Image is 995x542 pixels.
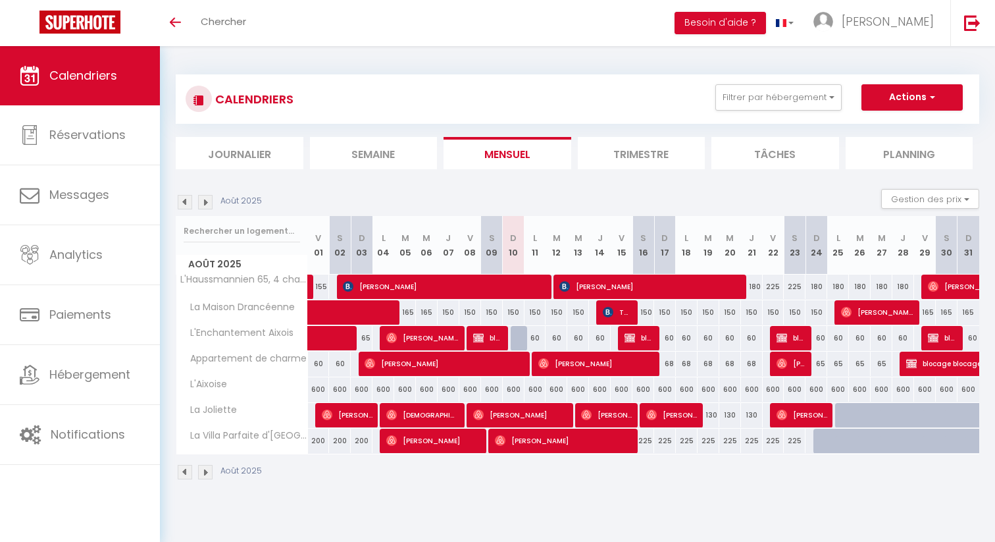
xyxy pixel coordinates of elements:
th: 22 [763,216,784,275]
span: Réservations [49,126,126,143]
div: 600 [957,377,979,402]
img: Super Booking [39,11,120,34]
span: [DEMOGRAPHIC_DATA][PERSON_NAME] [386,402,459,427]
span: [PERSON_NAME] [559,274,740,299]
div: 600 [524,377,546,402]
th: 29 [914,216,936,275]
span: Paiements [49,306,111,323]
div: 60 [892,326,914,350]
div: 600 [936,377,957,402]
th: 18 [676,216,698,275]
th: 21 [741,216,763,275]
div: 60 [871,326,892,350]
abbr: M [726,232,734,244]
th: 02 [329,216,351,275]
div: 150 [654,300,676,325]
button: Gestion des prix [881,189,979,209]
span: [PERSON_NAME] [322,402,372,427]
div: 600 [654,377,676,402]
div: 65 [827,352,849,376]
span: blocage blocage [473,325,502,350]
abbr: D [813,232,820,244]
abbr: S [792,232,798,244]
div: 180 [871,275,892,299]
div: 150 [459,300,481,325]
th: 04 [372,216,394,275]
abbr: V [315,232,321,244]
div: 600 [611,377,632,402]
div: 60 [308,352,330,376]
span: [PERSON_NAME] [495,428,632,453]
li: Semaine [310,137,438,169]
div: 600 [871,377,892,402]
div: 150 [503,300,524,325]
abbr: M [856,232,864,244]
span: [PERSON_NAME] [646,402,697,427]
div: 165 [957,300,979,325]
th: 15 [611,216,632,275]
div: 200 [329,429,351,453]
img: ... [813,12,833,32]
div: 60 [589,326,611,350]
abbr: J [749,232,754,244]
div: 600 [416,377,438,402]
span: [PERSON_NAME] [842,13,934,30]
span: [PERSON_NAME] [343,274,546,299]
span: Hébergement [49,366,130,383]
th: 09 [481,216,503,275]
div: 150 [567,300,589,325]
th: 16 [632,216,654,275]
th: 03 [351,216,372,275]
div: 600 [438,377,459,402]
div: 225 [784,429,805,453]
div: 180 [805,275,827,299]
span: [PERSON_NAME] [538,351,654,376]
button: Filtrer par hébergement [715,84,842,111]
div: 150 [676,300,698,325]
button: Actions [861,84,963,111]
div: 150 [784,300,805,325]
div: 130 [719,403,741,427]
th: 10 [503,216,524,275]
div: 68 [719,352,741,376]
abbr: J [900,232,906,244]
span: [PERSON_NAME] [365,351,524,376]
div: 600 [719,377,741,402]
span: Août 2025 [176,255,307,274]
abbr: J [446,232,451,244]
span: blocage blocage [928,325,957,350]
abbr: L [382,232,386,244]
div: 225 [632,429,654,453]
div: 150 [741,300,763,325]
th: 07 [438,216,459,275]
h3: CALENDRIERS [212,84,293,114]
li: Journalier [176,137,303,169]
p: Août 2025 [220,465,262,477]
span: L'Enchantement Aixois [178,326,297,340]
th: 28 [892,216,914,275]
abbr: D [965,232,972,244]
div: 180 [892,275,914,299]
div: 68 [741,352,763,376]
abbr: M [401,232,409,244]
abbr: S [337,232,343,244]
li: Mensuel [444,137,571,169]
span: [PERSON_NAME] [581,402,632,427]
div: 65 [871,352,892,376]
abbr: D [661,232,668,244]
div: 600 [892,377,914,402]
div: 600 [546,377,567,402]
span: Chercher [201,14,246,28]
div: 600 [676,377,698,402]
div: 60 [805,326,827,350]
div: 150 [481,300,503,325]
abbr: V [619,232,625,244]
div: 600 [698,377,719,402]
div: 600 [372,377,394,402]
div: 165 [936,300,957,325]
div: 180 [827,275,849,299]
div: 130 [741,403,763,427]
span: [PERSON_NAME] [473,402,567,427]
div: 130 [698,403,719,427]
span: L'Aixoise [178,377,230,392]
